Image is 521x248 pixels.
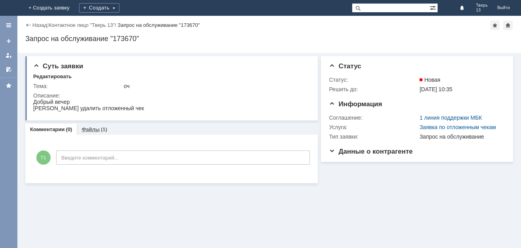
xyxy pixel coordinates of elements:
[2,35,15,47] a: Создать заявку
[49,22,118,28] div: /
[419,115,482,121] a: 1 линия поддержки МБК
[329,148,413,155] span: Данные о контрагенте
[2,49,15,62] a: Мои заявки
[30,126,65,132] a: Комментарии
[476,8,488,13] span: 13
[49,22,115,28] a: Контактное лицо "Тверь 13"
[503,21,513,30] div: Сделать домашней страницей
[32,22,47,28] a: Назад
[329,77,418,83] div: Статус:
[419,124,496,130] a: Заявка по отложенным чекам
[36,150,51,165] span: Т1
[419,77,440,83] span: Новая
[25,35,513,43] div: Запрос на обслуживание "173670"
[329,100,382,108] span: Информация
[124,83,307,89] div: оч
[33,62,83,70] span: Суть заявки
[81,126,100,132] a: Файлы
[419,133,502,140] div: Запрос на обслуживание
[101,126,107,132] div: (1)
[329,115,418,121] div: Соглашение:
[490,21,500,30] div: Добавить в избранное
[329,62,361,70] span: Статус
[33,92,309,99] div: Описание:
[2,63,15,76] a: Мои согласования
[33,83,122,89] div: Тема:
[430,4,438,11] span: Расширенный поиск
[329,124,418,130] div: Услуга:
[47,22,48,28] div: |
[79,3,119,13] div: Создать
[419,86,452,92] span: [DATE] 10:35
[329,86,418,92] div: Решить до:
[329,133,418,140] div: Тип заявки:
[476,3,488,8] span: Тверь
[33,73,72,80] div: Редактировать
[66,126,72,132] div: (0)
[118,22,200,28] div: Запрос на обслуживание "173670"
